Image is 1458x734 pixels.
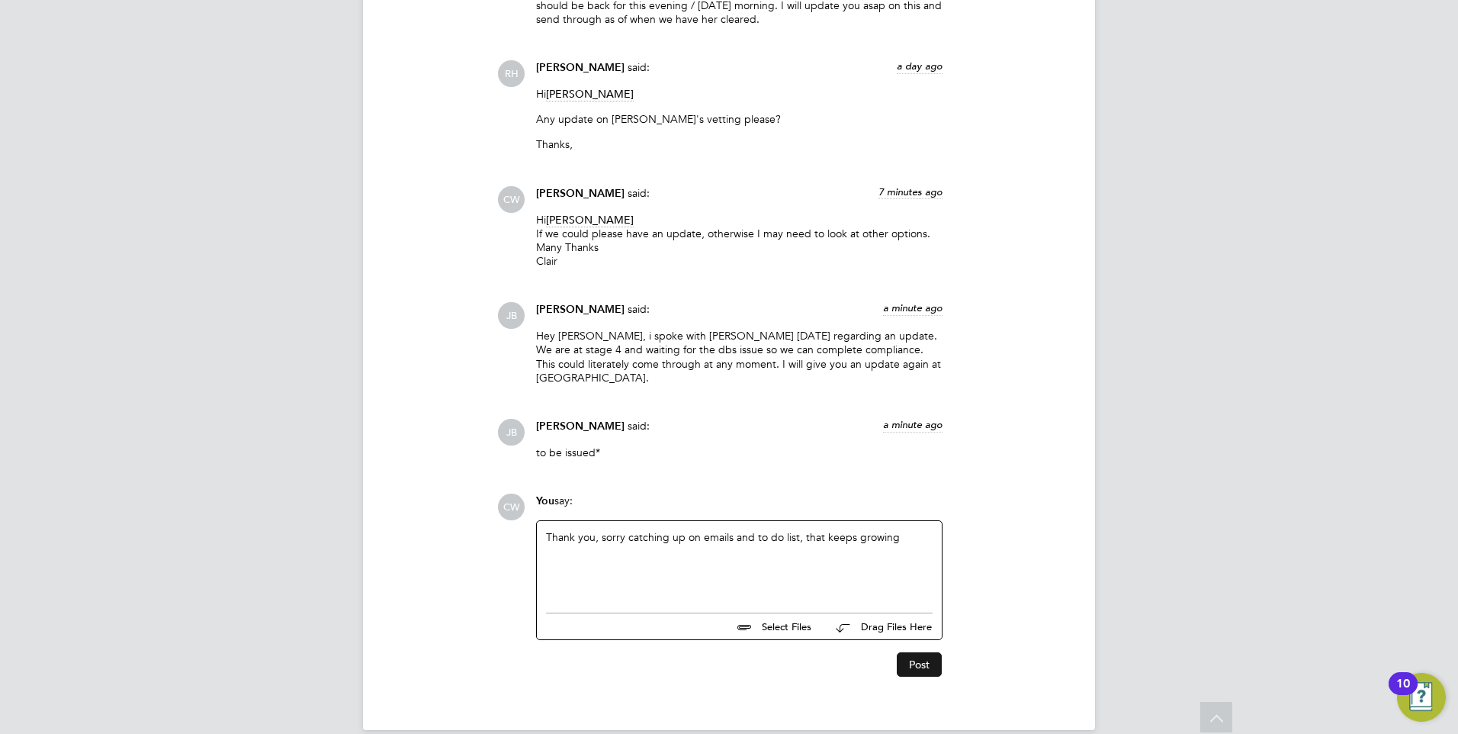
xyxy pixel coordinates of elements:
[1397,673,1446,722] button: Open Resource Center, 10 new notifications
[628,60,650,74] span: said:
[1396,684,1410,703] div: 10
[546,213,634,227] span: [PERSON_NAME]
[536,303,625,316] span: [PERSON_NAME]
[498,186,525,213] span: CW
[498,494,525,520] span: CW
[897,60,943,72] span: a day ago
[897,652,942,677] button: Post
[498,419,525,446] span: JB
[498,60,525,87] span: RH
[628,186,650,200] span: said:
[536,494,943,520] div: say:
[546,87,634,101] span: [PERSON_NAME]
[628,419,650,433] span: said:
[883,418,943,431] span: a minute ago
[878,185,943,198] span: 7 minutes ago
[824,611,933,643] button: Drag Files Here
[536,213,943,269] p: Hi If we could please have an update, otherwise I may need to look at other options. Many Thanks ...
[536,494,554,507] span: You
[546,530,933,596] div: Thank you, sorry catching up on emails and to do list, that keeps growing
[536,61,625,74] span: [PERSON_NAME]
[536,446,943,459] p: to be issued*
[498,302,525,329] span: JB
[536,329,943,385] p: Hey [PERSON_NAME], i spoke with [PERSON_NAME] [DATE] regarding an update. We are at stage 4 and w...
[536,137,943,151] p: Thanks,
[536,112,943,126] p: Any update on [PERSON_NAME]'s vetting please?
[536,87,943,101] p: Hi
[536,420,625,433] span: [PERSON_NAME]
[536,187,625,200] span: [PERSON_NAME]
[628,302,650,316] span: said:
[883,301,943,314] span: a minute ago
